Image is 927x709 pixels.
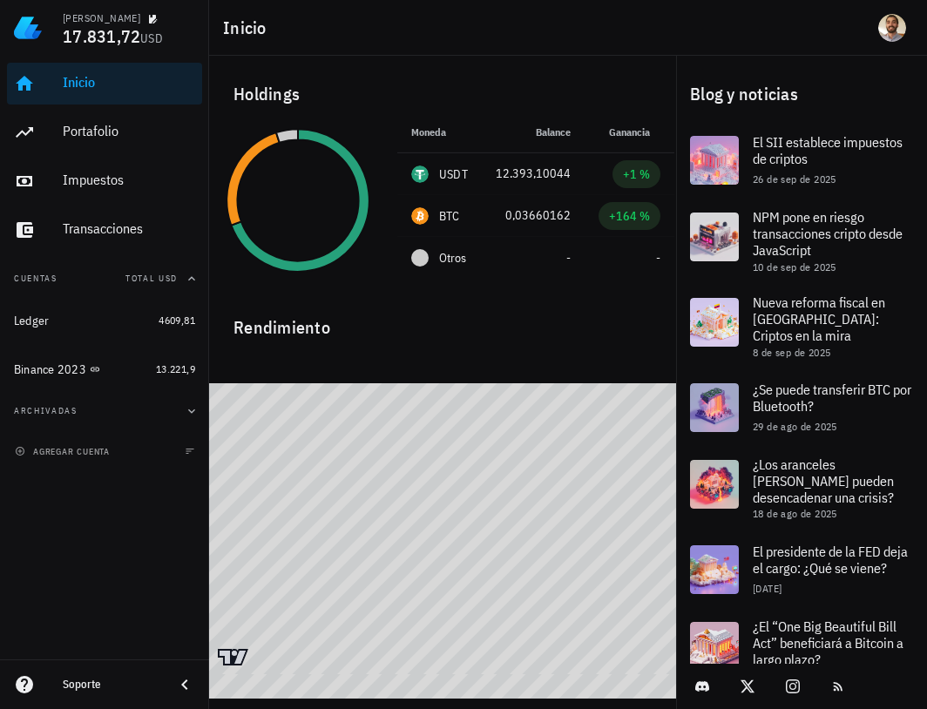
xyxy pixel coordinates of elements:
div: BTC-icon [411,207,429,225]
span: NPM pone en riesgo transacciones cripto desde JavaScript [753,208,903,259]
span: 13.221,9 [156,362,195,375]
span: - [656,250,660,266]
div: USDT [439,165,468,183]
a: Nueva reforma fiscal en [GEOGRAPHIC_DATA]: Criptos en la mira 8 de sep de 2025 [676,284,927,369]
span: 8 de sep de 2025 [753,346,830,359]
a: Transacciones [7,209,202,251]
div: 0,03660162 [496,206,571,225]
button: Archivadas [7,390,202,432]
a: Impuestos [7,160,202,202]
div: Inicio [63,74,195,91]
span: ¿Los aranceles [PERSON_NAME] pueden desencadenar una crisis? [753,456,894,506]
span: Otros [439,249,466,267]
span: [DATE] [753,582,782,595]
a: Portafolio [7,111,202,153]
div: avatar [878,14,906,42]
button: agregar cuenta [10,442,118,460]
span: USD [140,30,163,46]
img: LedgiFi [14,14,42,42]
a: Charting by TradingView [218,649,248,665]
a: Inicio [7,63,202,105]
div: BTC [439,207,460,225]
a: El SII establece impuestos de criptos 26 de sep de 2025 [676,122,927,199]
div: Blog y noticias [676,66,927,122]
a: ¿El “One Big Beautiful Bill Act” beneficiará a Bitcoin a largo plazo? [676,608,927,693]
a: ¿Los aranceles [PERSON_NAME] pueden desencadenar una crisis? 18 de ago de 2025 [676,446,927,531]
span: 10 de sep de 2025 [753,260,836,273]
div: Rendimiento [220,300,666,341]
div: Impuestos [63,172,195,188]
span: 29 de ago de 2025 [753,420,837,433]
h1: Inicio [223,14,274,42]
span: ¿El “One Big Beautiful Bill Act” beneficiará a Bitcoin a largo plazo? [753,618,903,668]
a: ¿Se puede transferir BTC por Bluetooth? 29 de ago de 2025 [676,369,927,446]
span: ¿Se puede transferir BTC por Bluetooth? [753,381,911,415]
div: Portafolio [63,123,195,139]
a: NPM pone en riesgo transacciones cripto desde JavaScript 10 de sep de 2025 [676,199,927,284]
span: 4609,81 [159,314,195,327]
button: CuentasTotal USD [7,258,202,300]
div: Holdings [220,66,666,122]
div: [PERSON_NAME] [63,11,140,25]
div: Soporte [63,678,160,692]
span: Total USD [125,273,178,284]
a: Binance 2023 13.221,9 [7,348,202,390]
span: agregar cuenta [18,446,110,457]
a: El presidente de la FED deja el cargo: ¿Qué se viene? [DATE] [676,531,927,608]
div: 12.393,10044 [496,165,571,183]
div: +1 % [623,165,650,183]
span: - [566,250,571,266]
div: Transacciones [63,220,195,237]
div: Binance 2023 [14,362,86,377]
span: 18 de ago de 2025 [753,507,837,520]
div: Ledger [14,314,50,328]
span: 26 de sep de 2025 [753,172,836,186]
span: El presidente de la FED deja el cargo: ¿Qué se viene? [753,543,908,577]
th: Balance [482,111,585,153]
div: USDT-icon [411,165,429,183]
span: 17.831,72 [63,24,140,48]
a: Ledger 4609,81 [7,300,202,341]
span: Ganancia [609,125,660,138]
span: El SII establece impuestos de criptos [753,133,903,167]
span: Nueva reforma fiscal en [GEOGRAPHIC_DATA]: Criptos en la mira [753,294,885,344]
div: +164 % [609,207,650,225]
th: Moneda [397,111,482,153]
